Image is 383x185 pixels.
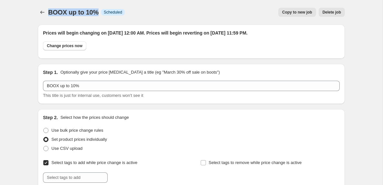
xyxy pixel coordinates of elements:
[60,69,220,76] p: Optionally give your price [MEDICAL_DATA] a title (eg "March 30% off sale on boots")
[209,160,302,165] span: Select tags to remove while price change is active
[43,93,143,98] span: This title is just for internal use, customers won't see it
[319,8,345,17] button: Delete job
[43,81,340,91] input: 30% off holiday sale
[38,8,47,17] button: Price change jobs
[43,41,86,50] button: Change prices now
[278,8,316,17] button: Copy to new job
[48,9,99,16] span: BOOX up to 10%
[51,146,82,151] span: Use CSV upload
[43,30,340,36] h2: Prices will begin changing on [DATE] 12:00 AM. Prices will begin reverting on [DATE] 11:59 PM.
[282,10,312,15] span: Copy to new job
[51,137,107,142] span: Set product prices individually
[51,160,137,165] span: Select tags to add while price change is active
[323,10,341,15] span: Delete job
[60,114,129,121] p: Select how the prices should change
[43,172,108,183] input: Select tags to add
[104,10,122,15] span: Scheduled
[43,69,58,76] h2: Step 1.
[51,128,103,133] span: Use bulk price change rules
[47,43,82,48] span: Change prices now
[43,114,58,121] h2: Step 2.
